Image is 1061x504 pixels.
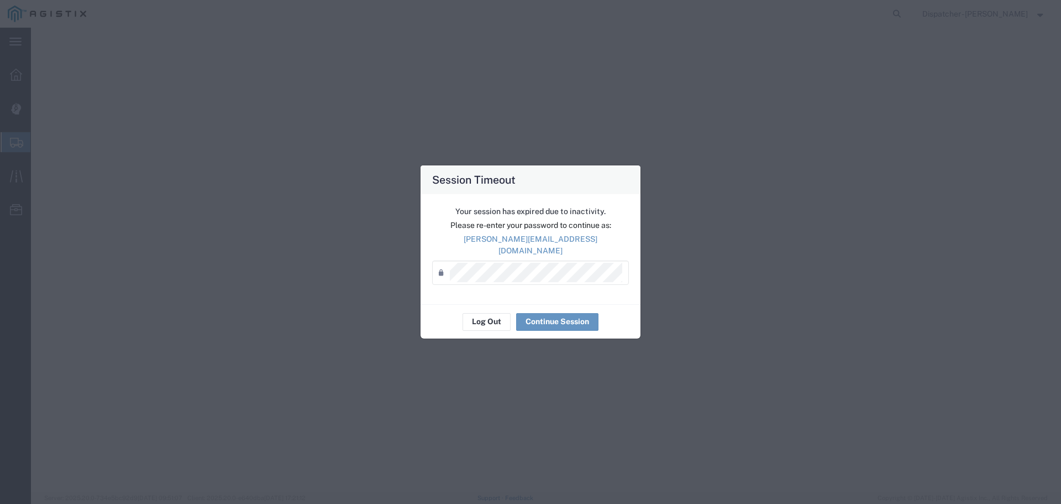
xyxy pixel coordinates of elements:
p: Please re-enter your password to continue as: [432,220,629,231]
button: Log Out [463,313,511,331]
button: Continue Session [516,313,598,331]
p: Your session has expired due to inactivity. [432,206,629,217]
h4: Session Timeout [432,172,516,188]
p: [PERSON_NAME][EMAIL_ADDRESS][DOMAIN_NAME] [432,233,629,257]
